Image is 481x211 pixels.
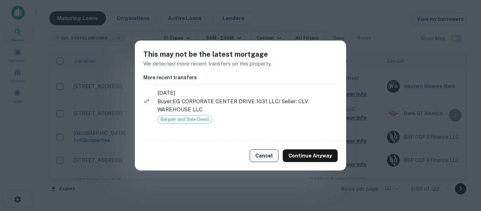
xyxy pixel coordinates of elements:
[446,155,481,188] iframe: Chat Widget
[158,116,212,123] span: Bargain and Sale Deed
[143,74,338,81] h6: More recent transfers
[157,89,338,97] span: [DATE]
[143,60,338,68] p: We detected more recent transfers on this property.
[283,149,338,162] button: Continue Anyway
[250,149,279,162] button: Cancel
[143,49,338,60] h5: This may not be the latest mortgage
[157,97,338,114] p: Buyer: EG CORPORATE CENTER DRIVE 1031 LLC / Seller: CLV WAREHOUSE LLC
[157,115,212,124] div: Bargain and Sale Deed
